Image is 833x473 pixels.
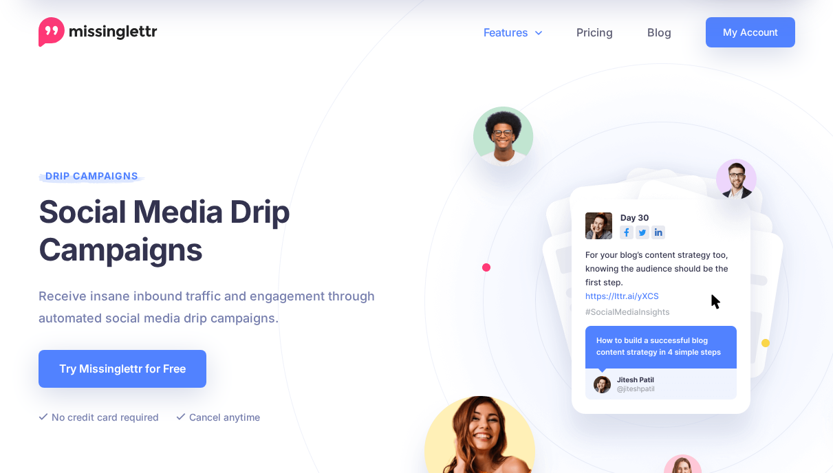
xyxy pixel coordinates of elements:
[39,285,427,329] p: Receive insane inbound traffic and engagement through automated social media drip campaigns.
[630,17,689,47] a: Blog
[176,408,260,426] li: Cancel anytime
[39,170,145,188] span: Drip Campaigns
[706,17,795,47] a: My Account
[39,17,158,47] a: Home
[39,192,427,268] h1: Social Media Drip Campaigns
[39,350,206,388] a: Try Missinglettr for Free
[39,408,159,426] li: No credit card required
[466,17,559,47] a: Features
[559,17,630,47] a: Pricing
